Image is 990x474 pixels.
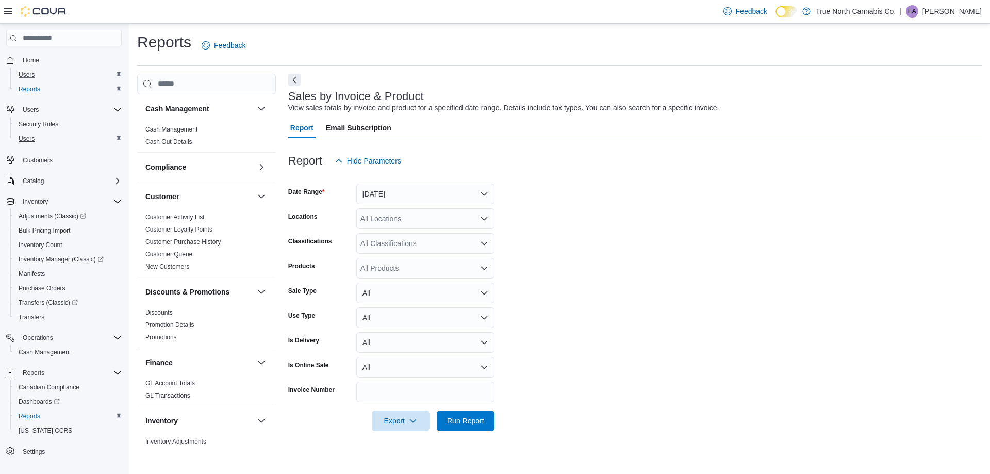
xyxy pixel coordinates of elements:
label: Is Online Sale [288,361,329,369]
div: Discounts & Promotions [137,306,276,348]
span: Home [19,54,122,67]
span: Inventory Count [19,241,62,249]
span: GL Account Totals [145,379,195,387]
a: Transfers (Classic) [14,297,82,309]
label: Invoice Number [288,386,335,394]
a: [US_STATE] CCRS [14,424,76,437]
span: Transfers [19,313,44,321]
button: Cash Management [145,104,253,114]
button: All [356,332,494,353]
span: Users [23,106,39,114]
a: Manifests [14,268,49,280]
button: Operations [19,332,57,344]
span: Customer Loyalty Points [145,225,212,234]
button: Compliance [255,161,268,173]
a: New Customers [145,263,189,270]
label: Date Range [288,188,325,196]
div: Erin Anderson [906,5,918,18]
span: Reports [14,410,122,422]
button: Cash Management [255,103,268,115]
button: Next [288,74,301,86]
a: Purchase Orders [14,282,70,295]
a: Adjustments (Classic) [10,209,126,223]
span: Report [290,118,313,138]
div: View sales totals by invoice and product for a specified date range. Details include tax types. Y... [288,103,719,113]
span: Cash Management [19,348,71,356]
button: Finance [255,356,268,369]
a: Cash Management [14,346,75,358]
span: Home [23,56,39,64]
a: Settings [19,446,49,458]
a: Inventory Manager (Classic) [14,253,108,266]
a: Customer Purchase History [145,238,221,246]
span: Bulk Pricing Import [14,224,122,237]
a: Inventory Count [14,239,67,251]
a: Security Roles [14,118,62,130]
a: Bulk Pricing Import [14,224,75,237]
a: Canadian Compliance [14,381,84,394]
span: Cash Out Details [145,138,192,146]
a: Inventory Adjustments [145,438,206,445]
span: Feedback [214,40,245,51]
span: Discounts [145,308,173,317]
button: Reports [2,366,126,380]
img: Cova [21,6,67,17]
h3: Discounts & Promotions [145,287,229,297]
span: GL Transactions [145,391,190,400]
span: Manifests [19,270,45,278]
span: Reports [19,367,122,379]
span: Customers [23,156,53,165]
button: Open list of options [480,215,488,223]
label: Products [288,262,315,270]
span: Inventory Count [14,239,122,251]
a: Customers [19,154,57,167]
a: Cash Management [145,126,197,133]
span: Transfers (Classic) [14,297,122,309]
button: Inventory [19,195,52,208]
a: Home [19,54,43,67]
button: Discounts & Promotions [145,287,253,297]
button: Compliance [145,162,253,172]
button: Hide Parameters [331,151,405,171]
button: Transfers [10,310,126,324]
a: Customer Loyalty Points [145,226,212,233]
span: Purchase Orders [19,284,65,292]
span: Customer Queue [145,250,192,258]
button: Settings [2,444,126,459]
span: Transfers [14,311,122,323]
span: Inventory Adjustments [145,437,206,446]
span: New Customers [145,263,189,271]
button: Inventory [2,194,126,209]
span: Adjustments (Classic) [14,210,122,222]
span: Settings [19,445,122,458]
div: Customer [137,211,276,277]
a: Customer Activity List [145,214,205,221]
button: Reports [19,367,48,379]
span: Inventory Manager (Classic) [19,255,104,264]
a: Users [14,133,39,145]
a: GL Transactions [145,392,190,399]
button: Discounts & Promotions [255,286,268,298]
span: Inventory Manager (Classic) [14,253,122,266]
h3: Cash Management [145,104,209,114]
button: Cash Management [10,345,126,359]
button: Users [2,103,126,117]
div: Cash Management [137,123,276,152]
span: Feedback [736,6,767,17]
span: Security Roles [14,118,122,130]
span: EA [908,5,916,18]
a: Feedback [197,35,250,56]
nav: Complex example [6,48,122,470]
span: Inventory [23,198,48,206]
span: Reports [23,369,44,377]
span: Run Report [447,416,484,426]
span: Users [19,71,35,79]
button: Home [2,53,126,68]
span: Hide Parameters [347,156,401,166]
button: Reports [10,82,126,96]
span: Dark Mode [775,17,776,18]
span: Canadian Compliance [14,381,122,394]
span: Users [19,135,35,143]
a: Promotion Details [145,321,194,329]
button: All [356,357,494,378]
